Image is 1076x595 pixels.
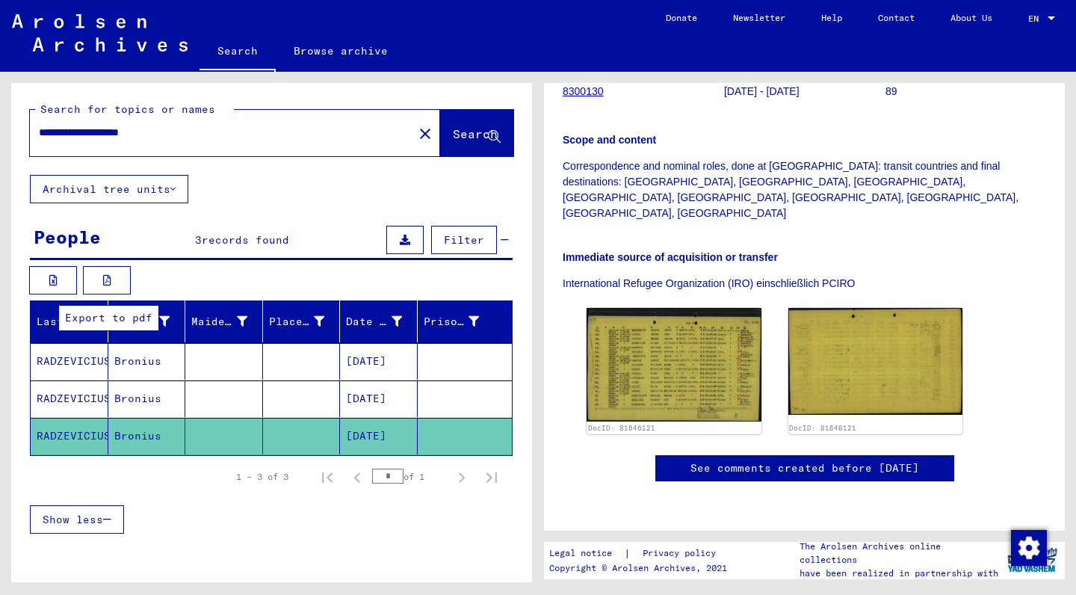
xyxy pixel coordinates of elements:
[340,380,418,417] mat-cell: [DATE]
[342,462,372,492] button: Previous page
[563,134,656,146] b: Scope and content
[37,309,111,333] div: Last Name
[788,308,963,415] img: 002.jpg
[800,567,1000,580] p: have been realized in partnership with
[549,561,734,575] p: Copyright © Arolsen Archives, 2021
[269,309,344,333] div: Place of Birth
[12,14,188,52] img: Arolsen_neg.svg
[31,418,108,454] mat-cell: RADZEVICIUS
[424,309,498,333] div: Prisoner #
[236,470,288,484] div: 1 – 3 of 3
[549,546,734,561] div: |
[1004,541,1060,579] img: yv_logo.png
[191,314,247,330] div: Maiden Name
[690,460,919,476] a: See comments created before [DATE]
[31,380,108,417] mat-cell: RADZEVICIUS
[444,233,484,247] span: Filter
[37,314,93,330] div: Last Name
[418,300,513,342] mat-header-cell: Prisoner #
[346,314,402,330] div: Date of Birth
[185,300,263,342] mat-header-cell: Maiden Name
[340,300,418,342] mat-header-cell: Date of Birth
[114,309,189,333] div: First Name
[789,424,856,432] a: DocID: 81646121
[563,158,1046,221] p: Correspondence and nominal roles, done at [GEOGRAPHIC_DATA]: transit countries and final destinat...
[453,126,498,141] span: Search
[631,546,734,561] a: Privacy policy
[340,418,418,454] mat-cell: [DATE]
[195,233,202,247] span: 3
[191,309,266,333] div: Maiden Name
[372,469,447,484] div: of 1
[563,85,604,97] a: 8300130
[340,343,418,380] mat-cell: [DATE]
[114,314,170,330] div: First Name
[1028,13,1045,24] span: EN
[108,300,186,342] mat-header-cell: First Name
[885,84,1046,99] p: 89
[312,462,342,492] button: First page
[43,513,103,526] span: Show less
[263,300,341,342] mat-header-cell: Place of Birth
[724,84,885,99] p: [DATE] - [DATE]
[269,314,325,330] div: Place of Birth
[800,540,1000,567] p: The Arolsen Archives online collections
[588,424,655,432] a: DocID: 81646121
[108,343,186,380] mat-cell: Bronius
[431,226,497,254] button: Filter
[30,505,124,534] button: Show less
[200,33,276,72] a: Search
[31,343,108,380] mat-cell: RADZEVICIUS
[587,308,761,422] img: 001.jpg
[34,223,101,250] div: People
[416,125,434,143] mat-icon: close
[424,314,480,330] div: Prisoner #
[30,175,188,203] button: Archival tree units
[563,251,778,263] b: Immediate source of acquisition or transfer
[1010,529,1046,565] div: Change consent
[108,418,186,454] mat-cell: Bronius
[276,33,406,69] a: Browse archive
[563,276,1046,292] p: International Refugee Organization (IRO) einschließlich PCIRO
[31,300,108,342] mat-header-cell: Last Name
[40,102,215,116] mat-label: Search for topics or names
[1011,530,1047,566] img: Change consent
[108,380,186,417] mat-cell: Bronius
[346,309,421,333] div: Date of Birth
[477,462,507,492] button: Last page
[410,118,440,148] button: Clear
[549,546,624,561] a: Legal notice
[202,233,289,247] span: records found
[440,110,513,156] button: Search
[447,462,477,492] button: Next page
